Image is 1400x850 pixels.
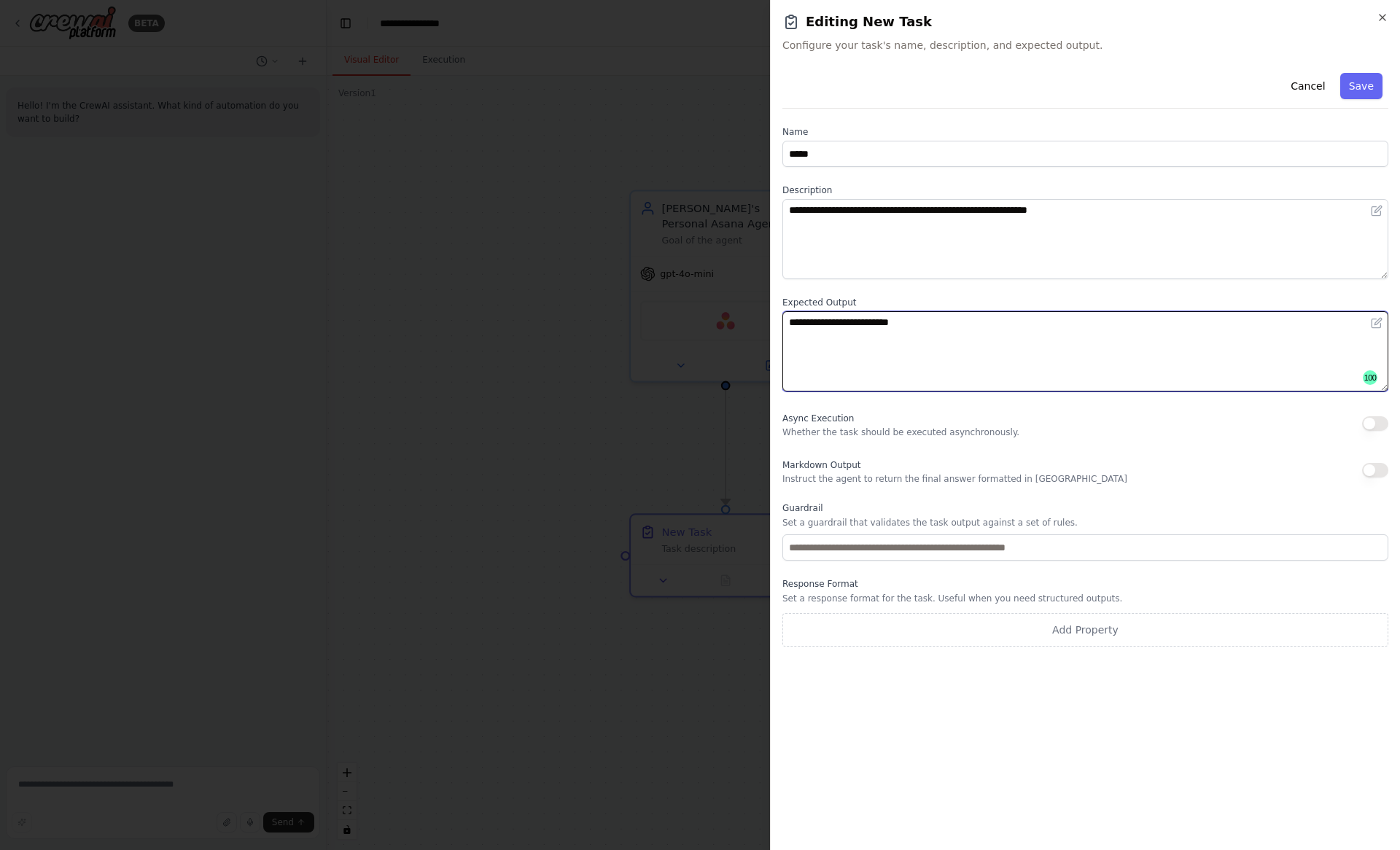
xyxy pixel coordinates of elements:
label: Description [782,184,1388,196]
p: Set a response format for the task. Useful when you need structured outputs. [782,593,1388,604]
span: Async Execution [782,413,854,424]
p: Whether the task should be executed asynchronously. [782,426,1019,438]
button: Open in editor [1368,314,1385,332]
button: Save [1340,73,1382,99]
h2: Editing New Task [782,12,1388,32]
button: Add Property [782,613,1388,647]
p: Set a guardrail that validates the task output against a set of rules. [782,517,1388,529]
button: Cancel [1282,73,1334,99]
span: Configure your task's name, description, and expected output. [782,38,1388,52]
label: Expected Output [782,297,1388,308]
label: Response Format [782,578,1388,590]
p: Instruct the agent to return the final answer formatted in [GEOGRAPHIC_DATA] [782,473,1127,485]
span: Markdown Output [782,460,860,470]
label: Name [782,126,1388,138]
label: Guardrail [782,502,1388,514]
button: Open in editor [1368,202,1385,219]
